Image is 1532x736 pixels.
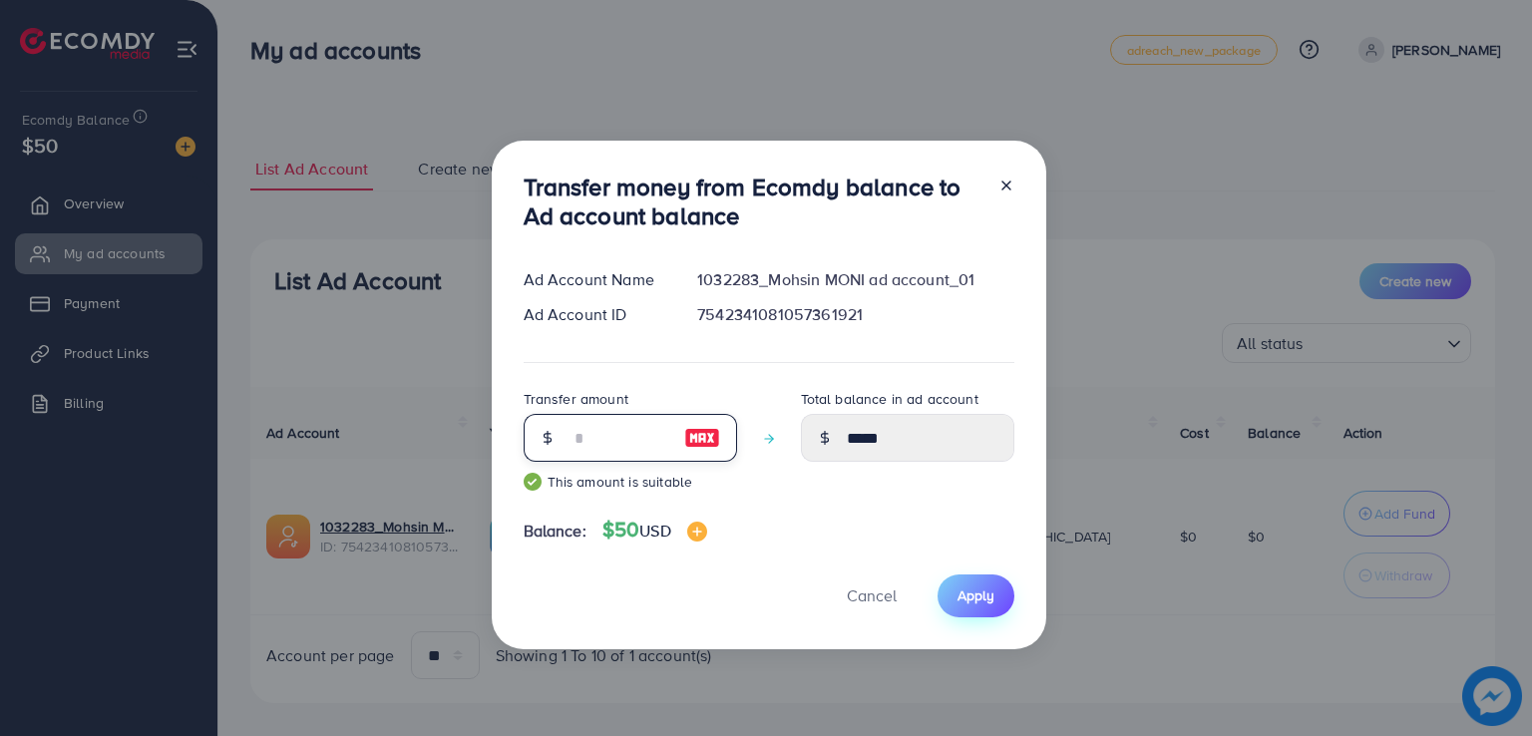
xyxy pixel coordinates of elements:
span: USD [639,520,670,542]
h3: Transfer money from Ecomdy balance to Ad account balance [524,173,982,230]
div: Ad Account Name [508,268,682,291]
h4: $50 [602,518,707,543]
span: Balance: [524,520,586,543]
small: This amount is suitable [524,472,737,492]
img: image [687,522,707,542]
span: Apply [957,585,994,605]
button: Apply [938,574,1014,617]
label: Transfer amount [524,389,628,409]
div: Ad Account ID [508,303,682,326]
span: Cancel [847,584,897,606]
label: Total balance in ad account [801,389,978,409]
button: Cancel [822,574,922,617]
div: 1032283_Mohsin MONI ad account_01 [681,268,1029,291]
img: image [684,426,720,450]
img: guide [524,473,542,491]
div: 7542341081057361921 [681,303,1029,326]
